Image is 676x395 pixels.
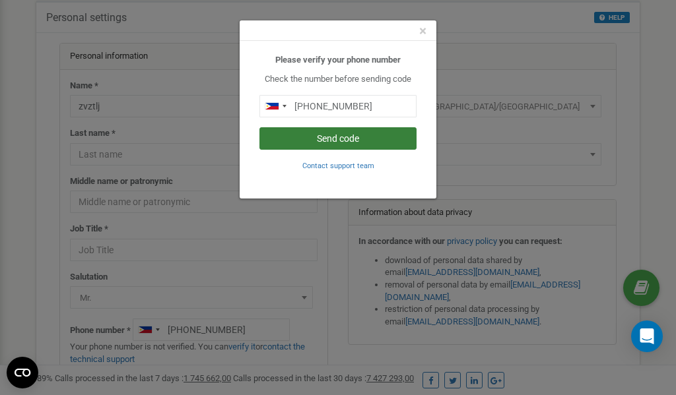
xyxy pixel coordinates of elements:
[259,127,417,150] button: Send code
[7,357,38,388] button: Open CMP widget
[302,162,374,170] small: Contact support team
[259,73,417,86] p: Check the number before sending code
[419,23,426,39] span: ×
[260,96,290,117] div: Telephone country code
[275,55,401,65] b: Please verify your phone number
[631,320,663,352] div: Open Intercom Messenger
[302,160,374,170] a: Contact support team
[259,95,417,117] input: 0905 123 4567
[419,24,426,38] button: Close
